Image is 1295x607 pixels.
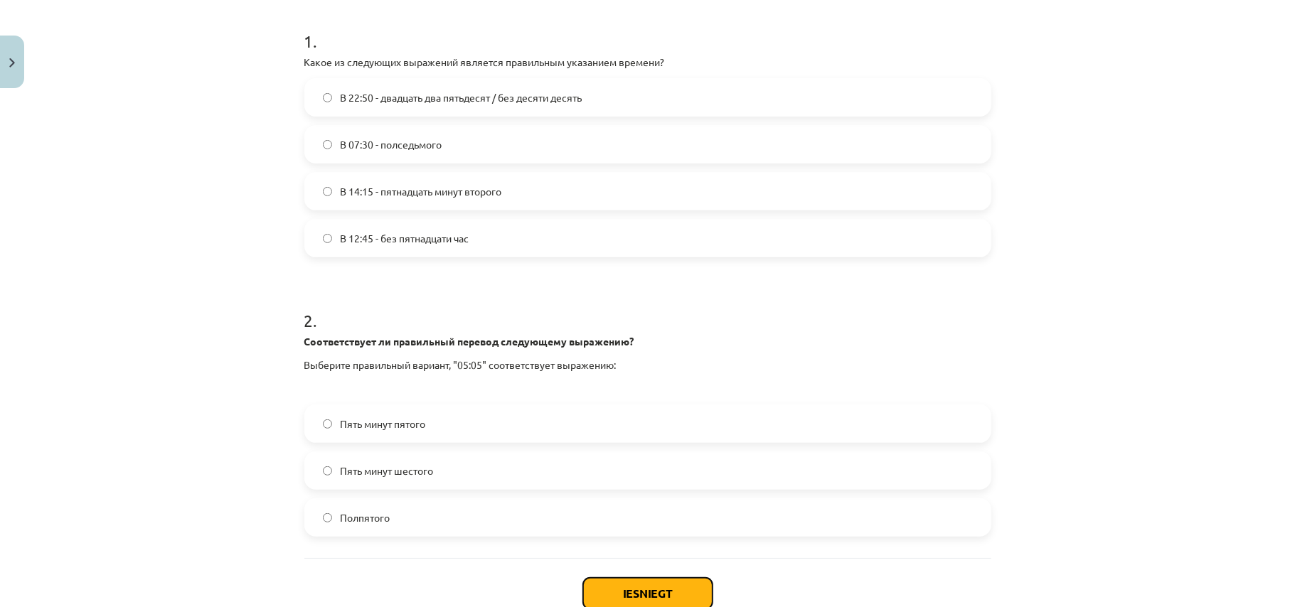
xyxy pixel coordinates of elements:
[323,234,332,243] input: В 12:45 - без пятнадцати час
[323,140,332,149] input: В 07:30 - полседьмого
[304,358,991,372] p: Выберите правильный вариант, "05:05" соответствует выражению:
[341,137,442,152] span: В 07:30 - полседьмого
[323,466,332,476] input: Пять минут шестого
[341,463,434,478] span: Пять минут шестого
[323,187,332,196] input: В 14:15 - пятнадцать минут второго
[341,90,582,105] span: В 22:50 - двадцать два пятьдесят / без десяти десять
[323,513,332,522] input: Полпятого
[341,417,426,431] span: Пять минут пятого
[304,55,991,70] p: Какое из следующих выражений является правильным указанием времени?
[323,93,332,102] input: В 22:50 - двадцать два пятьдесят / без десяти десять
[304,335,634,348] strong: Соответствует ли правильный перевод следующему выражению?
[9,58,15,68] img: icon-close-lesson-0947bae3869378f0d4975bcd49f059093ad1ed9edebbc8119c70593378902aed.svg
[341,510,390,525] span: Полпятого
[323,419,332,429] input: Пять минут пятого
[304,6,991,50] h1: 1 .
[341,231,469,246] span: В 12:45 - без пятнадцати час
[304,286,991,330] h1: 2 .
[341,184,502,199] span: В 14:15 - пятнадцать минут второго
